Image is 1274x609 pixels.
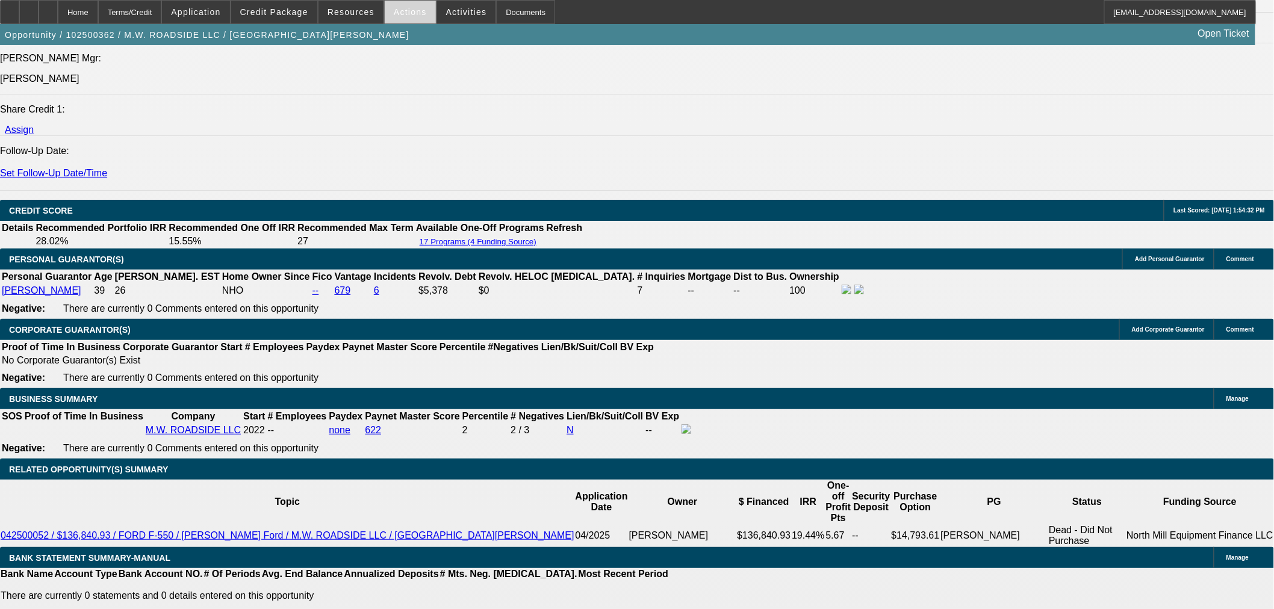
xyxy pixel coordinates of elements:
p: There are currently 0 statements and 0 details entered on this opportunity [1,590,668,601]
b: Lien/Bk/Suit/Coll [567,411,643,421]
th: Most Recent Period [578,568,669,580]
td: -- [688,284,732,297]
a: 042500052 / $136,840.93 / FORD F-550 / [PERSON_NAME] Ford / M.W. ROADSIDE LLC / [GEOGRAPHIC_DATA]... [1,530,574,540]
td: 19.44% [791,524,825,547]
b: [PERSON_NAME]. EST [115,271,220,282]
th: # Mts. Neg. [MEDICAL_DATA]. [440,568,578,580]
b: Negative: [2,443,45,453]
b: Home Owner Since [222,271,310,282]
button: Application [162,1,229,23]
span: There are currently 0 Comments entered on this opportunity [63,303,318,314]
th: Refresh [546,222,583,234]
button: Actions [385,1,436,23]
th: One-off Profit Pts [825,480,852,524]
th: Purchase Option [891,480,940,524]
span: Application [171,7,220,17]
b: Age [94,271,112,282]
span: Last Scored: [DATE] 1:54:32 PM [1173,207,1265,214]
span: Actions [394,7,427,17]
th: Recommended Portfolio IRR [35,222,167,234]
span: Credit Package [240,7,308,17]
th: Available One-Off Programs [415,222,545,234]
b: Mortgage [688,271,732,282]
b: Personal Guarantor [2,271,92,282]
td: 26 [114,284,220,297]
a: N [567,425,574,435]
span: Activities [446,7,487,17]
td: -- [645,424,680,437]
button: Activities [437,1,496,23]
th: Owner [629,480,737,524]
th: Proof of Time In Business [1,341,121,353]
th: Proof of Time In Business [24,410,144,422]
b: Percentile [440,342,485,352]
th: Details [1,222,34,234]
a: none [329,425,350,435]
td: 28.02% [35,235,167,247]
span: BUSINESS SUMMARY [9,394,98,404]
b: Revolv. Debt [418,271,476,282]
th: Recommended One Off IRR [168,222,296,234]
td: NHO [222,284,311,297]
span: There are currently 0 Comments entered on this opportunity [63,373,318,383]
b: Vantage [335,271,371,282]
a: 6 [374,285,379,295]
b: # Employees [245,342,304,352]
span: Manage [1226,554,1249,561]
th: Security Deposit [851,480,890,524]
a: -- [312,285,319,295]
span: Opportunity / 102500362 / M.W. ROADSIDE LLC / [GEOGRAPHIC_DATA][PERSON_NAME] [5,30,409,40]
span: RELATED OPPORTUNITY(S) SUMMARY [9,465,168,474]
th: Annualized Deposits [343,568,439,580]
a: 679 [335,285,351,295]
th: Status [1048,480,1126,524]
button: Credit Package [231,1,317,23]
td: -- [733,284,788,297]
th: Recommended Max Term [297,222,414,234]
td: 04/2025 [575,524,629,547]
span: Comment [1226,256,1254,262]
b: Paydex [306,342,340,352]
button: Resources [318,1,384,23]
td: $0 [478,284,636,297]
b: Fico [312,271,332,282]
span: PERSONAL GUARANTOR(S) [9,255,124,264]
span: Comment [1226,326,1254,333]
span: Manage [1226,395,1249,402]
button: 17 Programs (4 Funding Source) [416,236,540,247]
b: #Negatives [488,342,539,352]
b: Dist to Bus. [734,271,788,282]
th: Funding Source [1126,480,1274,524]
td: No Corporate Guarantor(s) Exist [1,354,659,366]
b: Negative: [2,373,45,383]
b: Company [172,411,216,421]
td: $14,793.61 [891,524,940,547]
div: 2 [462,425,508,436]
b: Ownership [789,271,839,282]
th: # Of Periods [204,568,261,580]
span: There are currently 0 Comments entered on this opportunity [63,443,318,453]
a: [PERSON_NAME] [2,285,81,295]
span: -- [268,425,275,435]
b: Corporate Guarantor [123,342,218,352]
a: 622 [365,425,381,435]
span: Resources [328,7,374,17]
td: 15.55% [168,235,296,247]
img: facebook-icon.png [682,424,691,434]
b: Paynet Master Score [365,411,459,421]
span: CORPORATE GUARANTOR(S) [9,325,131,335]
td: 7 [636,284,686,297]
td: [PERSON_NAME] [940,524,1049,547]
img: linkedin-icon.png [854,285,864,294]
b: Paynet Master Score [343,342,437,352]
b: # Negatives [511,411,564,421]
span: CREDIT SCORE [9,206,73,215]
td: $136,840.93 [736,524,791,547]
b: # Employees [268,411,327,421]
div: 2 / 3 [511,425,564,436]
td: Dead - Did Not Purchase [1048,524,1126,547]
b: Percentile [462,411,508,421]
span: Add Personal Guarantor [1135,256,1205,262]
td: -- [851,524,890,547]
th: IRR [791,480,825,524]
